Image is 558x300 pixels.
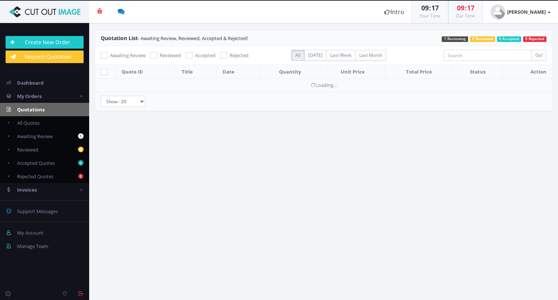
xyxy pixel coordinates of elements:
[110,52,146,59] span: Awaiting Review
[429,3,431,12] span: :
[6,36,84,49] a: Create New Order
[531,50,546,61] button: Go!
[17,133,53,140] span: Awaiting Review
[78,133,84,139] b: 1
[456,13,475,19] small: Our Time
[78,147,84,152] b: 0
[17,160,55,166] span: Accepted Quotes
[502,65,552,79] th: Action
[497,36,522,42] span: 0 Accepted
[442,36,468,42] span: 1 Reviewing
[17,173,53,180] span: Rejected Quotes
[523,36,546,42] span: 0 Rejected
[17,229,43,236] span: My Account
[17,93,42,100] span: My Orders
[116,65,176,79] th: Quote ID
[195,52,215,59] span: Accepted
[457,3,464,12] span: 09
[101,35,248,42] span: - Awaiting Review, Reviewed, Accepted & Rejected!
[6,6,84,17] img: Cut Out Image
[483,1,558,23] a: [PERSON_NAME]
[419,13,441,19] small: Your Time
[217,65,259,79] th: Date
[326,50,356,61] label: Last Week
[95,79,552,92] td: Loading...
[453,65,503,79] th: Status
[291,50,305,61] label: All
[341,68,365,75] span: Unit Price
[279,68,301,75] span: Quantity
[17,186,37,193] span: Invoices
[17,79,43,86] span: Dashboard
[101,35,138,42] span: Quotation List
[507,9,546,15] strong: [PERSON_NAME]
[17,208,58,215] span: Support Messages
[17,243,48,250] span: Manage Team
[17,120,40,126] span: All Quotes
[78,160,84,166] b: 0
[17,106,45,113] span: Quotations
[467,3,474,12] span: 17
[431,3,439,12] span: 17
[470,36,495,42] span: 0 Reviewed
[304,50,327,61] label: [DATE]
[176,65,217,79] th: Title
[377,1,412,23] a: Intro
[160,52,181,59] span: Reviewed
[6,50,84,63] a: Request Quotation
[78,173,84,179] b: 0
[17,146,38,153] span: Reviewed
[490,4,505,19] img: user_default.jpg
[230,52,249,59] span: Rejected
[355,50,386,61] label: Last Month
[406,68,432,75] span: Total Price
[421,3,429,12] span: 09
[444,50,532,61] input: Search
[464,3,467,12] span: :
